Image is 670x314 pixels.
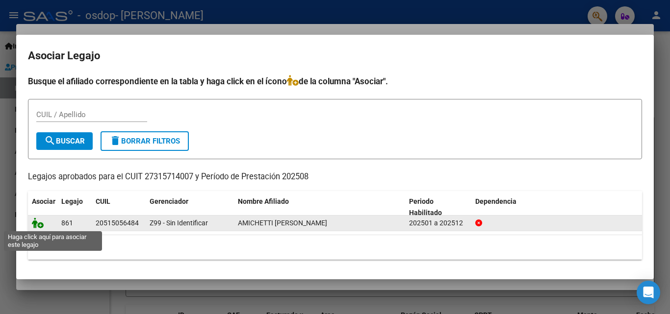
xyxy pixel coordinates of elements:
datatable-header-cell: Periodo Habilitado [405,191,471,223]
div: 20515056484 [96,217,139,229]
span: Periodo Habilitado [409,197,442,217]
p: Legajos aprobados para el CUIT 27315714007 y Período de Prestación 202508 [28,171,642,183]
h2: Asociar Legajo [28,47,642,65]
div: Open Intercom Messenger [637,281,660,304]
datatable-header-cell: Nombre Afiliado [234,191,405,223]
datatable-header-cell: Asociar [28,191,57,223]
span: 861 [61,219,73,227]
span: Asociar [32,197,55,205]
datatable-header-cell: Gerenciador [146,191,234,223]
mat-icon: delete [109,135,121,146]
span: Buscar [44,137,85,145]
button: Borrar Filtros [101,131,189,151]
span: Borrar Filtros [109,137,180,145]
span: Nombre Afiliado [238,197,289,205]
datatable-header-cell: Legajo [57,191,92,223]
h4: Busque el afiliado correspondiente en la tabla y haga click en el ícono de la columna "Asociar". [28,75,642,88]
datatable-header-cell: CUIL [92,191,146,223]
span: Gerenciador [150,197,188,205]
span: Z99 - Sin Identificar [150,219,208,227]
datatable-header-cell: Dependencia [471,191,643,223]
span: Legajo [61,197,83,205]
mat-icon: search [44,135,56,146]
span: Dependencia [475,197,516,205]
span: CUIL [96,197,110,205]
div: 1 registros [28,235,642,260]
div: 202501 a 202512 [409,217,467,229]
button: Buscar [36,132,93,150]
span: AMICHETTI TIZIANO LEON [238,219,327,227]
